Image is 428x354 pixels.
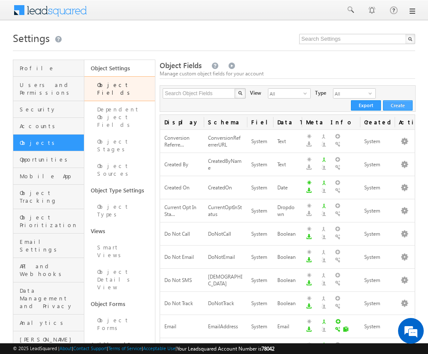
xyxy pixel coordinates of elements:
[251,253,269,262] div: System
[84,101,155,133] a: Dependent Object Fields
[13,209,84,234] a: Object Prioritization
[143,345,175,351] a: Acceptable Use
[84,239,155,264] a: Smart Views
[364,160,390,169] div: System
[277,137,298,146] div: Text
[277,299,298,308] div: Boolean
[204,115,247,129] span: Schema Name
[164,300,193,306] span: Do Not Track
[364,230,390,239] div: System
[164,323,176,330] span: Email
[277,322,298,331] div: Email
[360,115,395,129] span: Created By
[13,345,274,353] span: © 2025 LeadSquared | | | | |
[251,183,269,192] div: System
[84,312,155,336] a: Object Forms
[84,182,155,198] a: Object Type Settings
[208,203,243,219] div: CurrentOptInStatus
[251,322,269,331] div: System
[251,160,269,169] div: System
[164,204,196,218] span: Current Opt In Sta...
[208,134,243,150] div: ConversionReferrerURL
[84,198,155,223] a: Object Types
[13,331,84,348] a: [PERSON_NAME]
[333,89,369,98] span: All
[84,264,155,296] a: Object Details View
[364,276,390,285] div: System
[13,77,84,101] a: Users and Permissions
[20,287,82,310] span: Data Management and Privacy
[160,60,202,70] span: Object Fields
[351,100,381,111] button: Export
[208,183,243,192] div: CreatedOn
[364,253,390,262] div: System
[208,273,243,289] div: [DEMOGRAPHIC_DATA]
[251,299,269,308] div: System
[20,319,82,327] span: Analytics
[395,115,415,129] span: Actions
[164,254,194,260] span: Do Not Email
[208,322,243,331] div: EmailAddress
[59,345,72,351] a: About
[251,207,269,216] div: System
[273,115,302,129] span: Data Type
[238,91,242,95] img: Search
[13,315,84,331] a: Analytics
[164,231,190,237] span: Do Not Call
[315,88,326,97] div: Type
[208,157,243,173] div: CreatedByName
[13,101,84,118] a: Security
[364,322,390,331] div: System
[84,336,155,353] a: Activities and Scores
[262,345,274,352] span: 78042
[251,230,269,239] div: System
[20,336,82,343] span: [PERSON_NAME]
[164,161,188,168] span: Created By
[364,299,390,308] div: System
[108,345,142,351] a: Terms of Service
[13,258,84,282] a: API and Webhooks
[160,70,415,78] div: Manage custom object fields for your account
[13,234,84,258] a: Email Settings
[208,299,243,308] div: DoNotTrack
[277,253,298,262] div: Boolean
[13,282,84,315] a: Data Management and Privacy
[247,115,273,129] span: Field Type
[84,223,155,239] a: Views
[277,230,298,239] div: Boolean
[84,296,155,312] a: Object Forms
[277,203,298,219] div: Dropdown
[84,158,155,182] a: Object Sources
[268,89,303,98] span: All
[20,172,82,180] span: Mobile App
[160,115,203,129] span: Display Name
[369,91,375,96] span: select
[164,184,190,191] span: Created On
[20,64,82,72] span: Profile
[20,81,82,96] span: Users and Permissions
[13,168,84,185] a: Mobile App
[299,34,415,44] input: Search Settings
[277,276,298,285] div: Boolean
[20,189,82,204] span: Object Tracking
[20,122,82,130] span: Accounts
[364,183,390,192] div: System
[84,76,155,101] a: Object Fields
[20,105,82,113] span: Security
[303,91,310,96] span: select
[164,277,192,283] span: Do Not SMS
[73,345,107,351] a: Contact Support
[302,115,360,129] span: Meta Info
[13,60,84,77] a: Profile
[20,213,82,229] span: Object Prioritization
[251,276,269,285] div: System
[20,238,82,253] span: Email Settings
[164,135,190,148] span: Conversion Referre...
[208,230,243,239] div: DoNotCall
[251,137,269,146] div: System
[13,118,84,135] a: Accounts
[13,151,84,168] a: Opportunities
[13,31,50,45] span: Settings
[383,100,413,111] button: Create
[208,253,243,262] div: DoNotEmail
